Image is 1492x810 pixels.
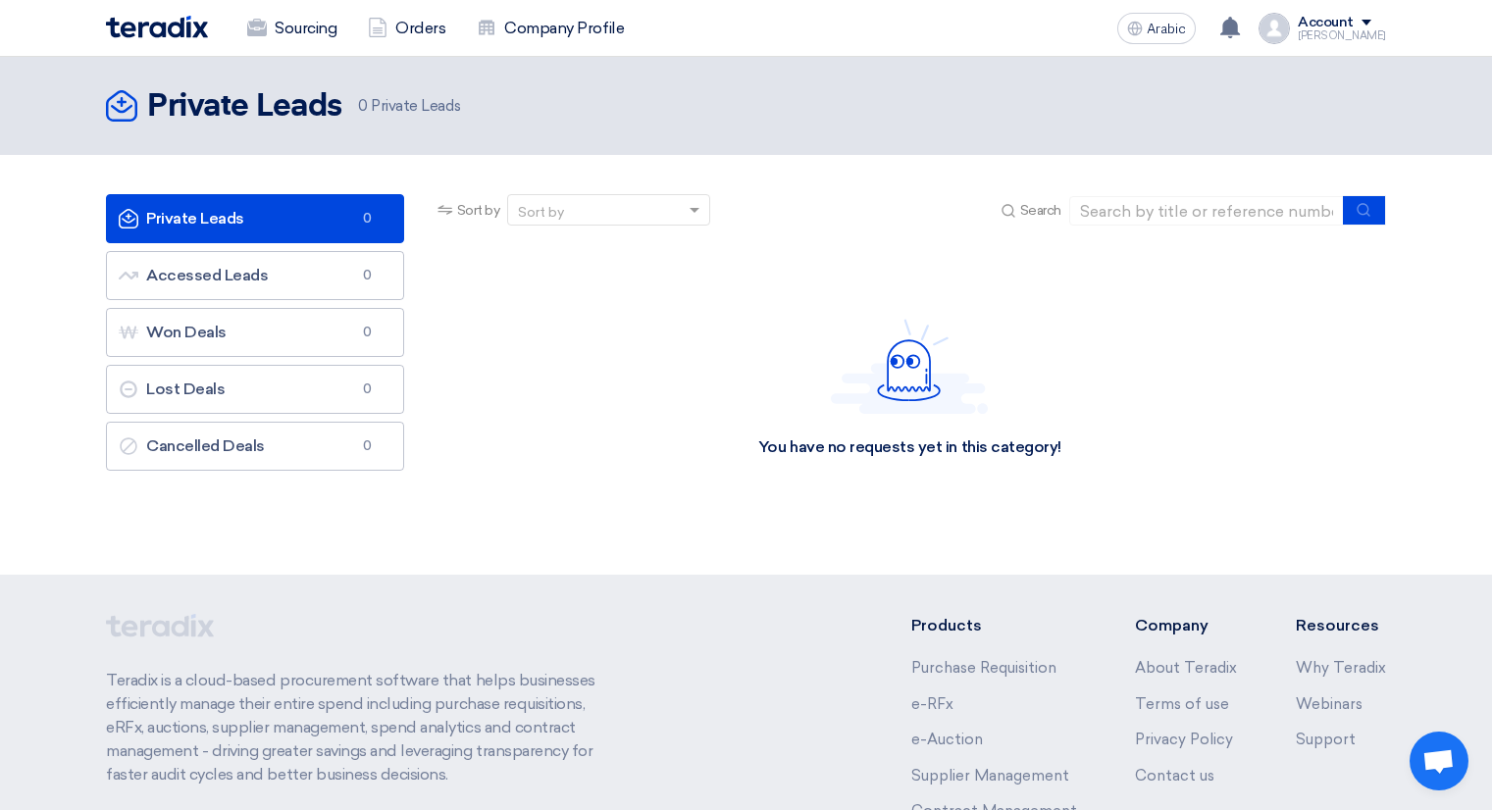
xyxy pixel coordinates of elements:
button: Arabic [1117,13,1196,44]
font: Private Leads [146,209,244,228]
a: Why Teradix [1296,659,1386,677]
font: Sort by [457,202,500,219]
a: e-RFx [911,695,953,713]
img: Teradix logo [106,16,208,38]
font: Private Leads [147,91,342,123]
font: Lost Deals [146,380,225,398]
font: Won Deals [146,323,227,341]
font: Account [1298,14,1354,30]
a: Privacy Policy [1135,731,1233,748]
font: Company Profile [504,19,624,37]
font: Company [1135,616,1209,634]
font: Sourcing [275,19,336,37]
img: profile_test.png [1259,13,1290,44]
font: Arabic [1147,21,1186,37]
font: 0 [363,325,372,339]
font: You have no requests yet in this category! [758,437,1061,456]
a: e-Auction [911,731,983,748]
font: Search [1020,202,1061,219]
font: Private Leads [371,97,460,115]
a: Lost Deals0 [106,365,404,414]
a: About Teradix [1135,659,1237,677]
div: Open chat [1410,732,1468,790]
font: Orders [395,19,445,37]
a: Sourcing [232,7,352,50]
a: Contact us [1135,767,1214,785]
a: Supplier Management [911,767,1069,785]
font: 0 [363,268,372,282]
input: Search by title or reference number [1069,196,1344,226]
a: Webinars [1296,695,1363,713]
a: Won Deals0 [106,308,404,357]
a: Purchase Requisition [911,659,1056,677]
font: 0 [363,211,372,226]
font: Products [911,616,982,634]
a: Orders [352,7,461,50]
font: 0 [363,381,372,396]
a: Private Leads0 [106,194,404,243]
font: [PERSON_NAME] [1298,29,1386,42]
font: Accessed Leads [146,266,268,284]
a: Terms of use [1135,695,1229,713]
font: Sort by [518,204,564,221]
font: Teradix is ​​a cloud-based procurement software that helps businesses efficiently manage their en... [106,671,595,784]
a: Accessed Leads0 [106,251,404,300]
font: Resources [1296,616,1379,634]
a: Support [1296,731,1356,748]
font: 0 [358,97,368,115]
img: Hello [831,319,988,414]
font: 0 [363,438,372,453]
a: Cancelled Deals0 [106,422,404,471]
font: Cancelled Deals [146,436,265,455]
